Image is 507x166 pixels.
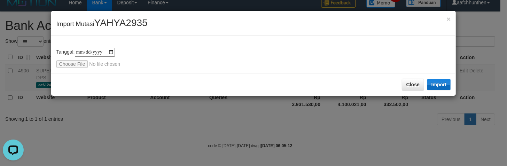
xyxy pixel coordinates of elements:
[446,15,451,23] button: Close
[56,48,451,68] div: Tanggal:
[427,79,451,90] button: Import
[402,79,424,90] button: Close
[446,15,451,23] span: ×
[94,17,148,28] span: YAHYA2935
[3,3,24,24] button: Open LiveChat chat widget
[56,21,148,27] span: Import Mutasi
